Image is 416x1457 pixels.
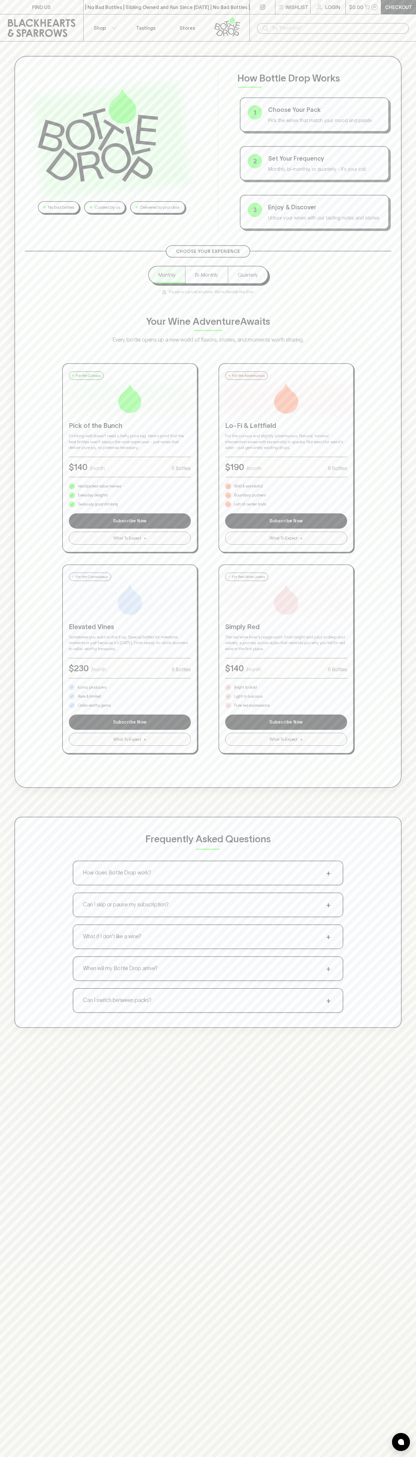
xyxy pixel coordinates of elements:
[271,383,301,413] img: Lo-Fi & Leftfield
[73,989,343,1012] button: Can I switch between packs?+
[172,465,191,472] p: 6 Bottles
[83,869,151,877] p: How does Bottle Drop work?
[232,574,265,579] p: For Red Wine Lovers
[286,4,308,11] p: Wishlist
[90,465,105,472] p: /month
[232,373,265,378] p: For the Adventurous
[136,24,155,32] p: Tastings
[145,832,271,846] p: Frequently Asked Questions
[225,513,347,529] button: Subscribe Now
[225,662,244,675] p: $ 140
[38,89,158,182] img: Bottle Drop
[268,214,381,221] p: Unbox your wines with our tasting notes and stories
[78,693,101,699] p: Rare & limited
[268,117,381,124] p: Pick the wines that match your mood and palate
[328,465,347,472] p: 6 Bottles
[271,23,404,33] input: Try "Pinot noir"
[234,492,266,498] p: Boundary pushers
[83,933,141,941] p: What if I don't like a wine?
[84,14,125,41] button: Shop
[225,634,347,652] p: The red wine lover's playground. From bright and juicy to deep and velvety, a journey across styl...
[83,996,151,1004] p: Can I switch between packs?
[225,622,347,632] p: Simply Red
[69,433,191,451] p: Drinking well doesn't need a hefty price tag. Here's proof that the best bottles aren't always th...
[69,461,87,473] p: $ 140
[225,715,347,730] button: Subscribe Now
[225,532,347,545] button: What To Expect+
[373,5,376,9] p: 0
[328,666,347,673] p: 6 Bottles
[149,266,185,283] button: Monthly
[78,492,108,498] p: Everyday delights
[300,736,303,742] span: +
[69,532,191,545] button: What To Expect+
[268,105,381,114] p: Choose Your Pack
[234,501,266,507] p: Left of center finds
[69,662,89,675] p: $ 230
[125,14,167,41] a: Tastings
[228,266,268,283] button: Quarterly
[234,483,263,489] p: Wild & wonderful
[246,666,261,673] p: /month
[225,461,244,473] p: $ 190
[270,535,298,541] span: What To Expect
[88,336,328,344] p: Every bottle opens up a new world of flavors, stories, and moments worth sharing.
[270,736,298,742] span: What To Expect
[78,483,121,489] p: Handpicked value heroes
[248,203,262,217] div: 3
[167,14,208,41] a: Stores
[240,316,270,327] span: Awaits
[78,501,118,507] p: Seriously good drinking
[185,266,228,283] button: Bi-Monthly
[113,736,141,742] span: What To Expect
[94,24,106,32] p: Shop
[324,868,333,878] span: +
[349,4,363,11] p: $0.00
[69,715,191,730] button: Subscribe Now
[225,421,347,431] p: Lo-Fi & Leftfield
[268,203,381,212] p: Enjoy & Discover
[32,4,51,11] p: FIND US
[268,154,381,163] p: Set Your Frequency
[325,4,340,11] p: Login
[69,634,191,652] p: Sometimes you want to dial it up. Special bottles for milestone moments or just because it's [DAT...
[115,383,145,413] img: Pick of the Bunch
[225,733,347,746] button: What To Expect+
[176,248,240,255] p: Choose Your Experience
[324,900,333,909] span: +
[324,964,333,973] span: +
[324,996,333,1005] span: +
[76,373,100,378] p: For the Curious
[237,71,391,85] p: How Bottle Drop Works
[94,204,120,211] p: Curated by us
[115,585,145,615] img: Elevated Vines
[225,433,347,451] p: For the curious and slightly adventurous. Natural, minimal intervention wines with personality in...
[324,932,333,941] span: +
[69,622,191,632] p: Elevated Vines
[73,861,343,885] button: How does Bottle Drop work?+
[398,1439,404,1445] img: bubble-icon
[234,693,262,699] p: Light to luscious
[91,666,106,673] p: /month
[73,957,343,980] button: When will my Bottle Drop arrive?+
[73,893,343,917] button: Can I skip or pause my subscription?+
[78,684,106,690] p: Iconic producers
[234,684,257,690] p: Bright to bold
[83,964,158,973] p: When will my Bottle Drop arrive?
[113,535,141,541] span: What To Expect
[248,105,262,120] div: 1
[268,165,381,173] p: Monthly, bi-monthly, or quarterly - it's your call
[73,925,343,948] button: What if I don't like a wine?+
[140,204,180,211] p: Delivered to your door
[48,204,74,211] p: No bad bottles
[172,666,191,673] p: 6 Bottles
[83,901,169,909] p: Can I skip or pause my subscription?
[179,24,195,32] p: Stores
[144,535,146,541] span: +
[76,574,108,579] p: For the Connoisseur
[300,535,303,541] span: +
[69,733,191,746] button: What To Expect+
[146,314,270,329] p: Your Wine Adventure
[246,465,262,472] p: /month
[69,421,191,431] p: Pick of the Bunch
